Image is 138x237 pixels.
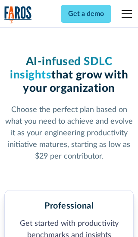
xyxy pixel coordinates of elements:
[116,3,134,24] div: menu
[4,55,134,96] h1: that grow with your organization
[4,6,32,24] a: home
[44,201,94,211] h2: Professional
[10,56,112,81] span: AI-infused SDLC insights
[61,5,111,23] a: Get a demo
[4,6,32,24] img: Logo of the analytics and reporting company Faros.
[4,104,134,162] p: Choose the perfect plan based on what you need to achieve and evolve it as your engineering produ...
